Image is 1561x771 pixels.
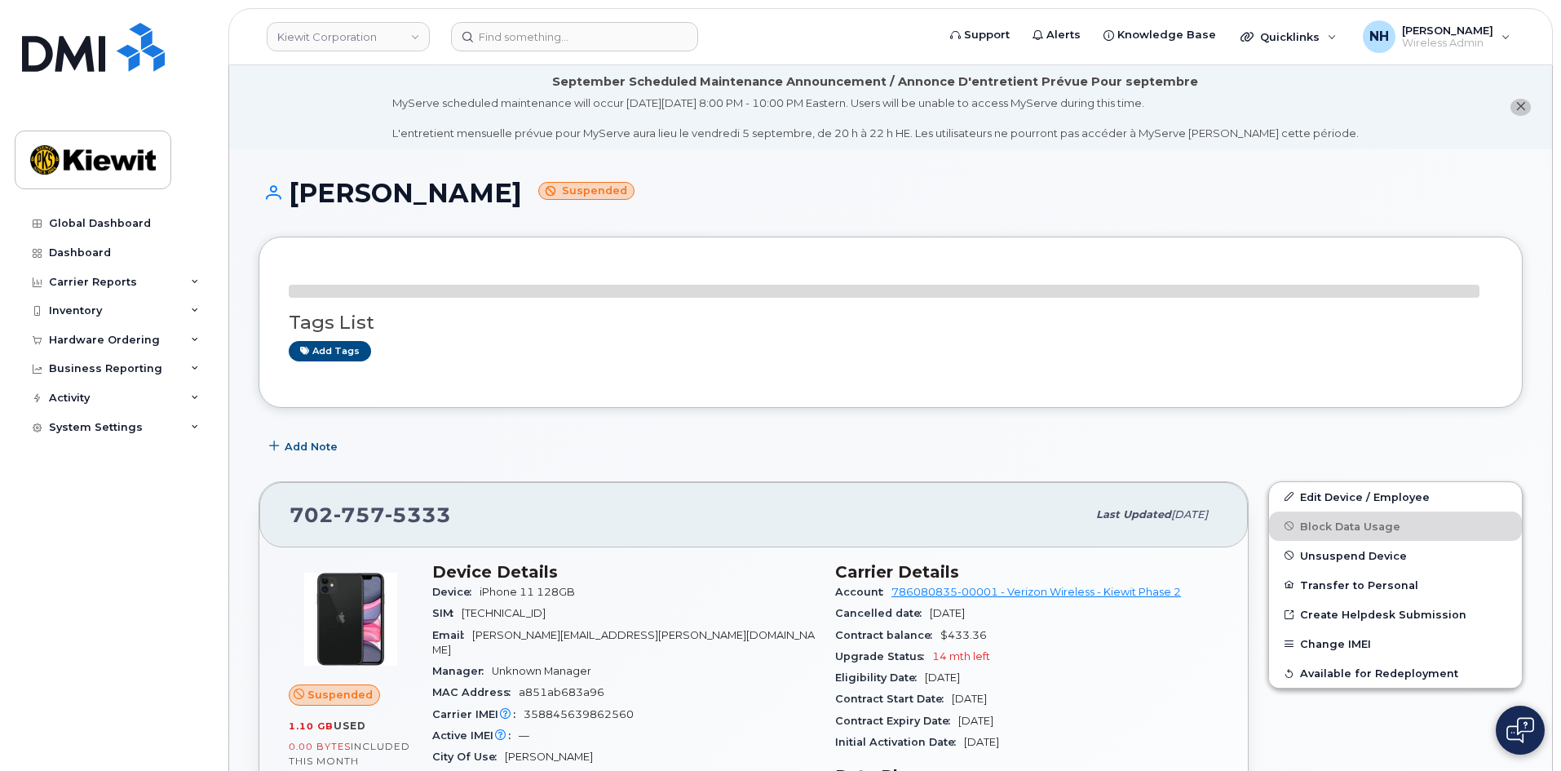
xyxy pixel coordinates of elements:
span: City Of Use [432,751,505,763]
div: MyServe scheduled maintenance will occur [DATE][DATE] 8:00 PM - 10:00 PM Eastern. Users will be u... [392,95,1359,141]
span: Last updated [1096,508,1171,521]
span: [PERSON_NAME] [505,751,593,763]
span: — [519,729,529,742]
button: Unsuspend Device [1269,541,1522,570]
span: [DATE] [925,671,960,684]
span: Device [432,586,480,598]
span: Eligibility Date [835,671,925,684]
h1: [PERSON_NAME] [259,179,1523,207]
span: Contract Start Date [835,693,952,705]
span: [DATE] [964,736,999,748]
span: used [334,720,366,732]
button: Transfer to Personal [1269,570,1522,600]
span: 0.00 Bytes [289,741,351,752]
span: Contract Expiry Date [835,715,958,727]
span: 5333 [385,503,451,527]
span: Unsuspend Device [1300,549,1407,561]
button: Available for Redeployment [1269,658,1522,688]
span: Cancelled date [835,607,930,619]
span: Add Note [285,439,338,454]
span: 358845639862560 [524,708,634,720]
a: Add tags [289,341,371,361]
span: Upgrade Status [835,650,932,662]
a: Create Helpdesk Submission [1269,600,1522,629]
img: iPhone_11.jpg [302,570,400,668]
button: Block Data Usage [1269,512,1522,541]
span: [TECHNICAL_ID] [462,607,546,619]
h3: Device Details [432,562,816,582]
span: Available for Redeployment [1300,667,1458,680]
span: [DATE] [952,693,987,705]
small: Suspended [538,182,635,201]
span: 14 mth left [932,650,990,662]
span: 757 [334,503,385,527]
span: Contract balance [835,629,940,641]
button: close notification [1510,99,1531,116]
span: Email [432,629,472,641]
span: MAC Address [432,686,519,698]
span: iPhone 11 128GB [480,586,575,598]
button: Change IMEI [1269,629,1522,658]
span: SIM [432,607,462,619]
span: 702 [290,503,451,527]
a: 786080835-00001 - Verizon Wireless - Kiewit Phase 2 [891,586,1181,598]
span: 1.10 GB [289,720,334,732]
span: Active IMEI [432,729,519,742]
span: Unknown Manager [492,665,591,677]
span: Initial Activation Date [835,736,964,748]
span: [DATE] [958,715,993,727]
span: [PERSON_NAME][EMAIL_ADDRESS][PERSON_NAME][DOMAIN_NAME] [432,629,815,656]
h3: Carrier Details [835,562,1218,582]
span: Manager [432,665,492,677]
span: $433.36 [940,629,987,641]
button: Add Note [259,432,352,462]
h3: Tags List [289,312,1492,333]
a: Edit Device / Employee [1269,482,1522,512]
span: Suspended [307,687,373,702]
img: Open chat [1506,717,1534,743]
span: [DATE] [1171,508,1208,521]
span: Carrier IMEI [432,708,524,720]
span: [DATE] [930,607,965,619]
span: a851ab683a96 [519,686,604,698]
div: September Scheduled Maintenance Announcement / Annonce D'entretient Prévue Pour septembre [552,73,1198,91]
span: Account [835,586,891,598]
span: included this month [289,740,410,767]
